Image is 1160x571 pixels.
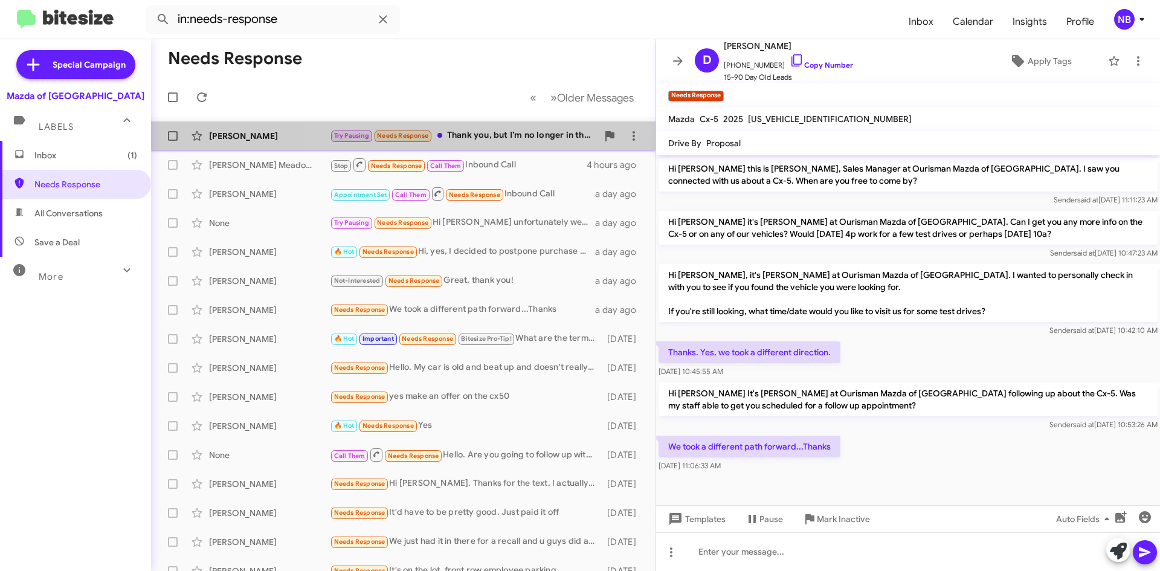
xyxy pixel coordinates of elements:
span: Apply Tags [1028,50,1072,72]
span: Inbox [899,4,943,39]
span: Needs Response [334,393,385,401]
span: [PERSON_NAME] [724,39,853,53]
div: [PERSON_NAME] [209,188,330,200]
span: Drive By [668,138,701,149]
span: Inbox [34,149,137,161]
div: [PERSON_NAME] Meadow [PERSON_NAME] [209,159,330,171]
span: Not-Interested [334,277,381,285]
button: Previous [523,85,544,110]
div: [PERSON_NAME] [209,130,330,142]
span: [DATE] 11:06:33 AM [659,461,721,470]
span: said at [1074,248,1095,257]
p: Hi [PERSON_NAME], it's [PERSON_NAME] at Ourisman Mazda of [GEOGRAPHIC_DATA]. I wanted to personal... [659,264,1158,322]
span: said at [1077,195,1098,204]
span: Save a Deal [34,236,80,248]
span: Templates [666,508,726,530]
span: Needs Response [362,422,414,430]
div: [DATE] [601,536,646,548]
span: Try Pausing [334,132,369,140]
span: [PHONE_NUMBER] [724,53,853,71]
span: Cx-5 [700,114,718,124]
div: NB [1114,9,1135,30]
span: Older Messages [557,91,634,105]
a: Profile [1057,4,1104,39]
div: Great, thank you! [330,274,595,288]
span: Labels [39,121,74,132]
span: Needs Response [371,162,422,170]
div: a day ago [595,304,646,316]
p: Hi [PERSON_NAME] It's [PERSON_NAME] at Ourisman Mazda of [GEOGRAPHIC_DATA] following up about the... [659,382,1158,416]
span: Needs Response [34,178,137,190]
small: Needs Response [668,91,724,102]
span: said at [1073,326,1094,335]
span: Mazda [668,114,695,124]
h1: Needs Response [168,49,302,68]
div: a day ago [595,275,646,287]
span: Appointment Set [334,191,387,199]
div: [PERSON_NAME] [209,478,330,490]
span: » [550,90,557,105]
span: « [530,90,536,105]
div: Hello. Are you going to follow up with me at some point to discuss the potential for this and pro... [330,447,601,462]
p: Thanks. Yes, we took a different direction. [659,341,840,363]
div: [PERSON_NAME] [209,536,330,548]
a: Copy Number [790,60,853,69]
span: Special Campaign [53,59,126,71]
span: Needs Response [334,364,385,372]
div: [PERSON_NAME] [209,275,330,287]
div: a day ago [595,246,646,258]
div: [DATE] [601,507,646,519]
span: (1) [127,149,137,161]
span: Needs Response [388,277,440,285]
div: a day ago [595,188,646,200]
div: [PERSON_NAME] [209,507,330,519]
nav: Page navigation example [523,85,641,110]
div: Inbound Call [330,186,595,201]
span: [US_VEHICLE_IDENTIFICATION_NUMBER] [748,114,912,124]
div: We took a different path forward...Thanks [330,303,595,317]
div: Mazda of [GEOGRAPHIC_DATA] [7,90,144,102]
p: We took a different path forward...Thanks [659,436,840,457]
button: NB [1104,9,1147,30]
span: Needs Response [449,191,500,199]
div: [PERSON_NAME] [209,391,330,403]
button: Templates [656,508,735,530]
button: Auto Fields [1046,508,1124,530]
div: a day ago [595,217,646,229]
span: Needs Response [362,248,414,256]
a: Special Campaign [16,50,135,79]
div: Hi, yes, I decided to postpone purchase decision to January [330,245,595,259]
span: 🔥 Hot [334,248,355,256]
span: Needs Response [377,132,428,140]
p: Hi [PERSON_NAME] this is [PERSON_NAME], Sales Manager at Ourisman Mazda of [GEOGRAPHIC_DATA]. I s... [659,158,1158,192]
span: More [39,271,63,282]
span: Needs Response [334,306,385,314]
span: Sender [DATE] 10:42:10 AM [1049,326,1158,335]
span: All Conversations [34,207,103,219]
div: [PERSON_NAME] [209,420,330,432]
div: [DATE] [601,449,646,461]
span: Needs Response [334,509,385,517]
div: [DATE] [601,333,646,345]
div: Hello. My car is old and beat up and doesn't really have trade in value. In addition, I've had a ... [330,361,601,375]
div: None [209,449,330,461]
div: [DATE] [601,362,646,374]
div: [DATE] [601,478,646,490]
a: Calendar [943,4,1003,39]
span: Sender [DATE] 10:53:26 AM [1049,420,1158,429]
div: It'd have to be pretty good. Just paid it off [330,506,601,520]
span: [DATE] 10:45:55 AM [659,367,723,376]
div: yes make an offer on the cx50 [330,390,601,404]
span: Call Them [430,162,462,170]
span: Call Them [395,191,427,199]
span: Needs Response [334,480,385,488]
span: 2025 [723,114,743,124]
span: Try Pausing [334,219,369,227]
p: Hi [PERSON_NAME] it's [PERSON_NAME] at Ourisman Mazda of [GEOGRAPHIC_DATA]. Can I get you any mor... [659,211,1158,245]
a: Insights [1003,4,1057,39]
div: [DATE] [601,420,646,432]
div: None [209,217,330,229]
